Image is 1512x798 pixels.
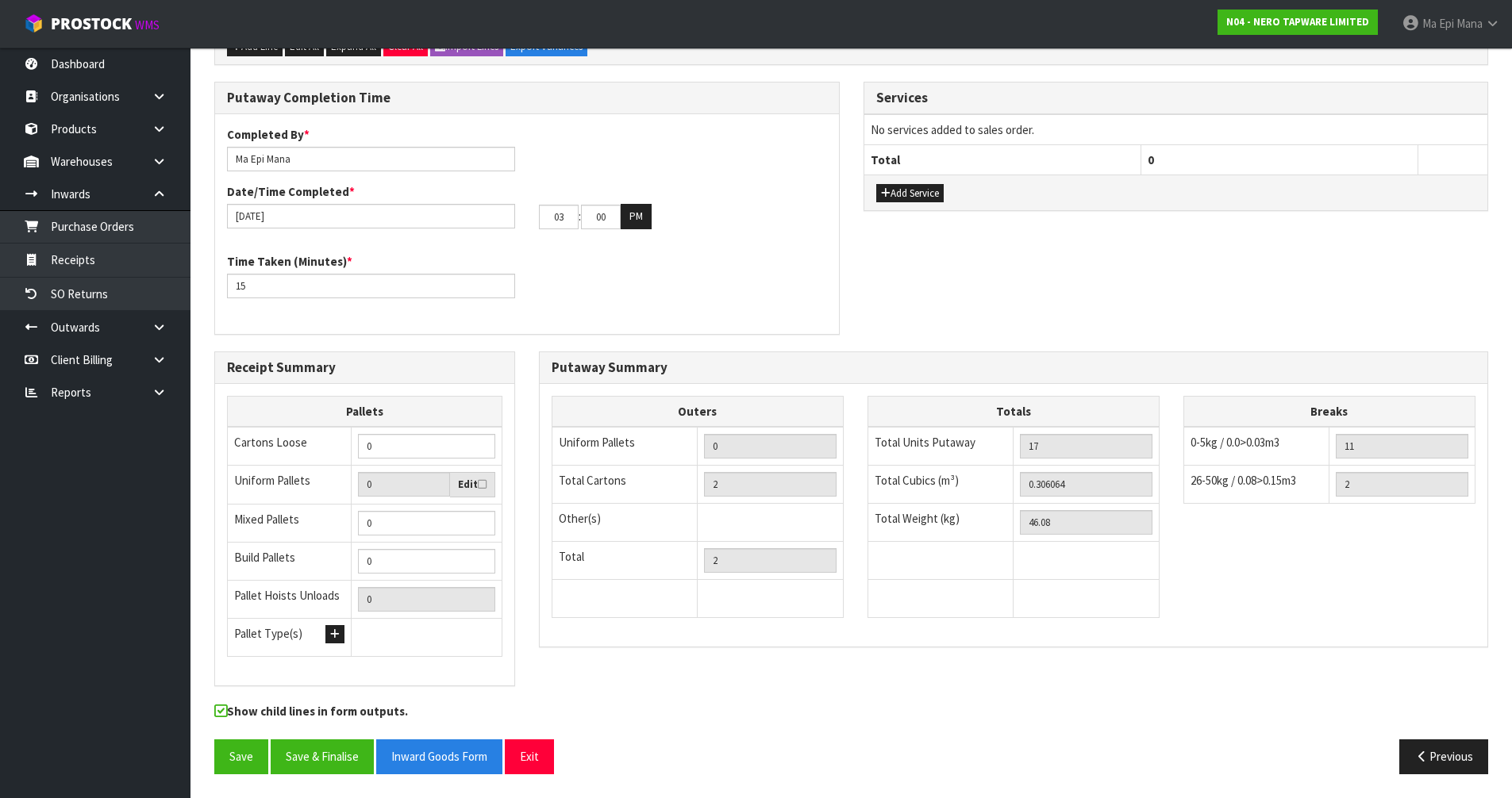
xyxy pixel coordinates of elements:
th: Outers [552,396,843,427]
input: Time Taken [227,274,515,298]
button: Inward Goods Form [376,739,502,773]
label: Show child lines in form outputs. [214,703,408,723]
span: 26-50kg / 0.08>0.15m3 [1191,473,1296,488]
td: Build Pallets [228,542,352,580]
h3: Putaway Completion Time [227,90,827,106]
th: Totals [868,396,1159,427]
th: Breaks [1183,396,1475,427]
td: No services added to sales order. [864,114,1488,144]
td: Total [552,542,698,580]
input: MM [581,205,621,229]
input: OUTERS TOTAL = CTN [704,472,837,497]
input: Uniform Pallets [358,472,450,497]
input: Manual [358,511,495,535]
input: Manual [358,434,495,458]
td: Uniform Pallets [228,466,352,505]
strong: N04 - NERO TAPWARE LIMITED [1226,15,1369,29]
span: Mana [1456,16,1483,31]
h3: Receipt Summary [227,360,502,375]
td: Total Cartons [552,466,698,504]
td: Total Cubics (m³) [868,466,1014,504]
input: TOTAL PACKS [704,548,837,573]
td: Total Units Putaway [868,427,1014,466]
label: Edit [458,477,487,493]
label: Date/Time Completed [227,183,355,200]
span: ProStock [51,13,132,34]
button: Save [214,739,268,773]
input: Date/Time completed [227,204,515,228]
td: Uniform Pallets [552,427,698,466]
button: Exit [505,739,554,773]
input: HH [539,205,579,229]
td: Pallet Type(s) [228,618,352,656]
td: Mixed Pallets [228,504,352,542]
span: Ma Epi [1422,16,1454,31]
button: Previous [1399,739,1488,773]
a: N04 - NERO TAPWARE LIMITED [1218,10,1378,35]
h3: Putaway Summary [552,360,1475,375]
label: Time Taken (Minutes) [227,253,352,270]
td: Other(s) [552,504,698,542]
td: Total Weight (kg) [868,504,1014,542]
td: : [579,204,581,229]
img: cube-alt.png [24,13,44,33]
h3: Services [876,90,1476,106]
span: 0-5kg / 0.0>0.03m3 [1191,435,1279,450]
label: Completed By [227,126,310,143]
th: Pallets [228,396,502,427]
button: Save & Finalise [271,739,374,773]
small: WMS [135,17,160,33]
td: Cartons Loose [228,427,352,466]
input: UNIFORM P LINES [704,434,837,458]
td: Pallet Hoists Unloads [228,580,352,618]
button: Add Service [876,184,944,203]
button: PM [621,204,652,229]
input: UNIFORM P + MIXED P + BUILD P [358,587,495,612]
input: Manual [358,549,495,574]
span: 0 [1148,152,1154,167]
th: Total [864,144,1141,175]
